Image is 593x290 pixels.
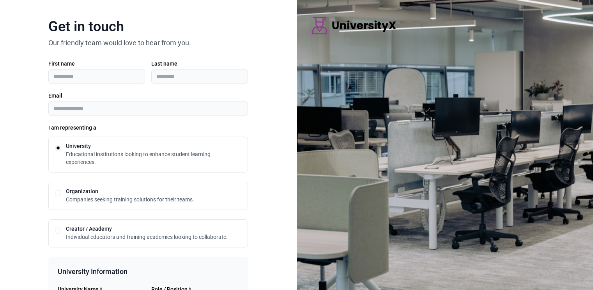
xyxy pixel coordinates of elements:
[66,150,241,166] p: Educational institutions looking to enhance student learning experiences.
[151,61,248,66] label: Last name
[66,143,241,149] label: University
[312,17,397,34] img: Logo
[66,233,241,241] p: Individual educators and training academies looking to collaborate.
[58,266,239,277] h3: University Information
[48,125,248,130] label: I am representing a
[48,61,145,66] label: First name
[66,226,241,231] label: Creator / Academy
[48,37,248,48] p: Our friendly team would love to hear from you.
[66,189,241,194] label: Organization
[48,93,248,98] label: Email
[66,196,241,203] p: Companies seeking training solutions for their teams.
[48,19,248,34] h1: Get in touch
